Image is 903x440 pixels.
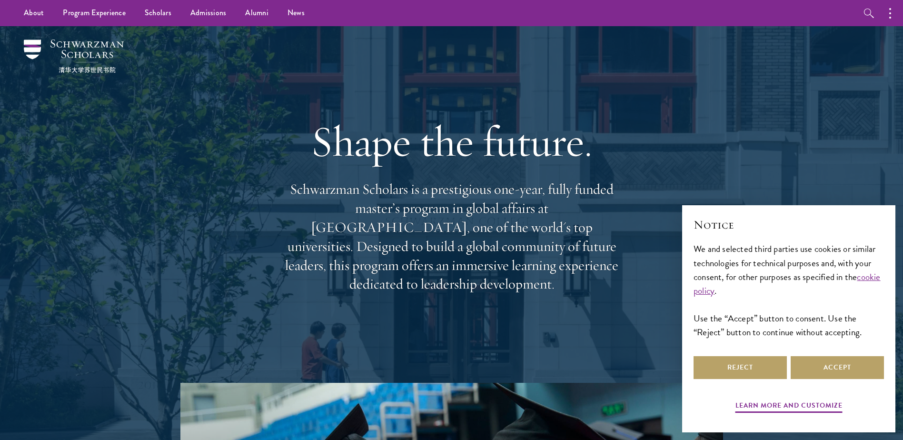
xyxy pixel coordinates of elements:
[735,400,843,414] button: Learn more and customize
[280,115,623,168] h1: Shape the future.
[694,270,881,298] a: cookie policy
[24,40,124,73] img: Schwarzman Scholars
[694,242,884,339] div: We and selected third parties use cookies or similar technologies for technical purposes and, wit...
[791,356,884,379] button: Accept
[694,356,787,379] button: Reject
[280,180,623,294] p: Schwarzman Scholars is a prestigious one-year, fully funded master’s program in global affairs at...
[694,217,884,233] h2: Notice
